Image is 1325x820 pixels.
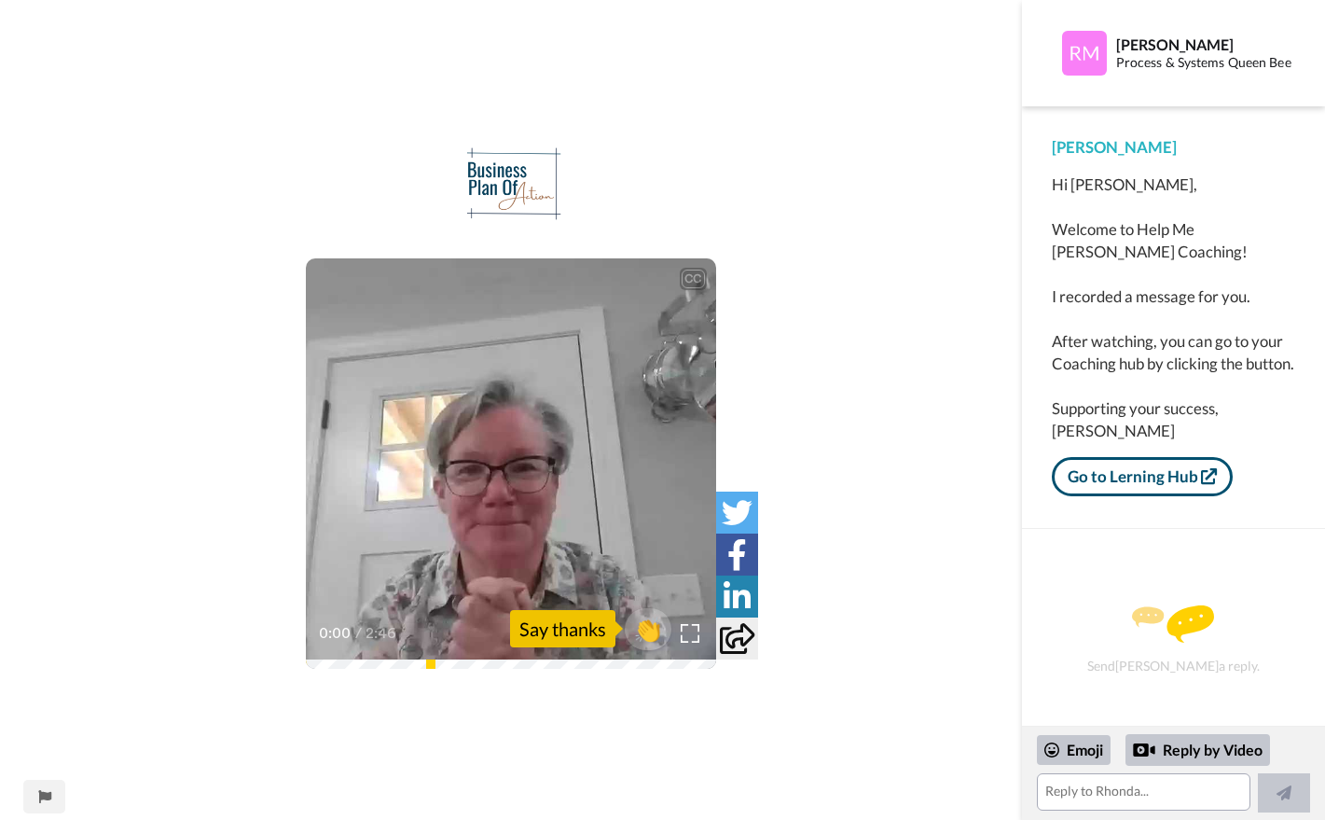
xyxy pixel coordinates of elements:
div: [PERSON_NAME] [1052,136,1295,159]
img: 26365353-a816-4213-9d3b-8f9cb3823973 [449,146,573,221]
div: Reply by Video [1125,734,1270,766]
div: [PERSON_NAME] [1116,35,1294,53]
img: Full screen [681,624,699,643]
button: 👏 [625,608,671,650]
span: / [355,622,362,645]
img: Profile Image [1062,31,1107,76]
span: 2:46 [366,622,398,645]
div: Send [PERSON_NAME] a reply. [1047,562,1300,716]
img: message.svg [1132,605,1214,643]
a: Go to Lerning Hub [1052,457,1233,496]
div: Say thanks [510,610,615,647]
div: Reply by Video [1133,739,1155,761]
div: Process & Systems Queen Bee [1116,55,1294,71]
span: 0:00 [319,622,352,645]
span: 👏 [625,614,671,644]
div: Emoji [1037,735,1111,765]
div: Hi [PERSON_NAME], Welcome to Help Me [PERSON_NAME] Coaching! I recorded a message for you. After ... [1052,174,1295,442]
div: CC [682,270,705,288]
